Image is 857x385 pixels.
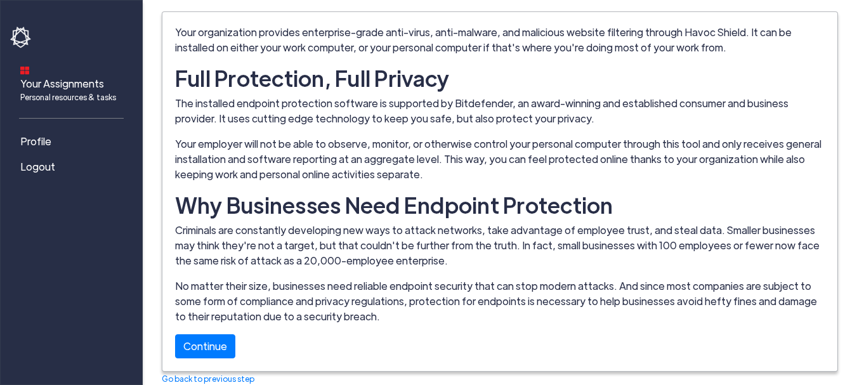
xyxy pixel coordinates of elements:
[175,334,235,358] a: Continue
[175,278,825,324] p: No matter their size, businesses need reliable endpoint security that can stop modern attacks. An...
[175,65,825,91] h4: Full Protection, Full Privacy
[20,134,51,149] span: Profile
[175,223,825,268] p: Criminals are constantly developing new ways to attack networks, take advantage of employee trust...
[646,248,857,385] iframe: Chat Widget
[175,96,825,126] p: The installed endpoint protection software is supported by Bitdefender, an award-winning and esta...
[10,27,33,48] img: havoc-shield-logo-white.png
[20,91,116,103] span: Personal resources & tasks
[20,76,116,103] span: Your Assignments
[175,136,825,182] p: Your employer will not be able to observe, monitor, or otherwise control your personal computer t...
[10,58,137,108] a: Your AssignmentsPersonal resources & tasks
[20,66,29,75] img: dashboard-icon.svg
[162,374,254,384] a: Go back to previous step
[10,154,137,179] a: Logout
[20,159,55,174] span: Logout
[175,192,825,218] h4: Why Businesses Need Endpoint Protection
[10,129,137,154] a: Profile
[175,25,825,55] p: Your organization provides enterprise-grade anti-virus, anti-malware, and malicious website filte...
